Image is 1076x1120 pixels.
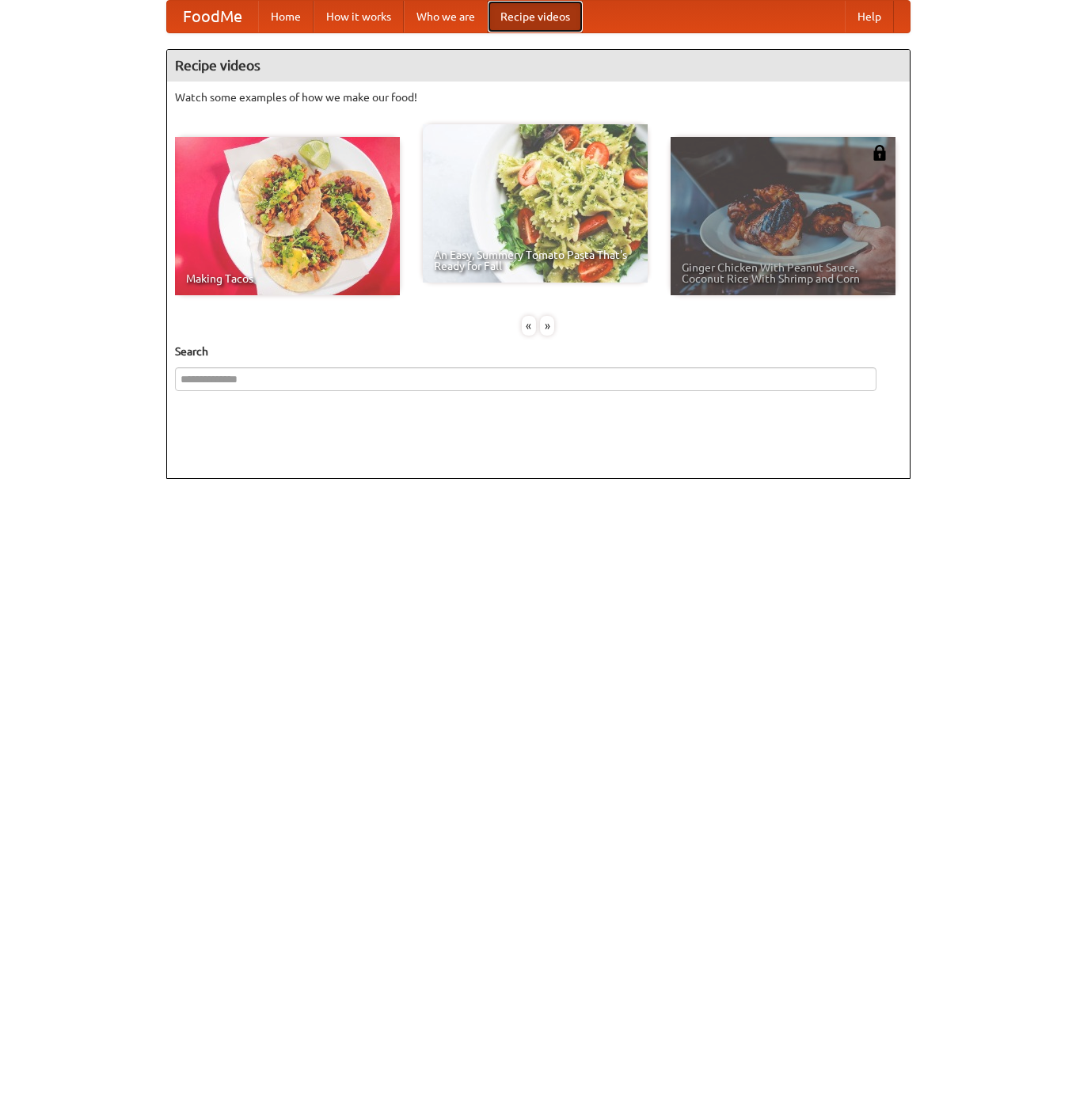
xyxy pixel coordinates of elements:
span: An Easy, Summery Tomato Pasta That's Ready for Fall [434,249,637,271]
span: Making Tacos [186,273,389,284]
a: FoodMe [167,1,258,32]
div: « [522,316,536,336]
a: Who we are [404,1,488,32]
a: Help [845,1,894,32]
a: Making Tacos [175,137,400,295]
img: 483408.png [872,145,888,161]
h5: Search [175,344,902,359]
div: » [540,316,554,336]
a: Home [258,1,314,32]
a: How it works [314,1,404,32]
a: An Easy, Summery Tomato Pasta That's Ready for Fall [423,124,648,283]
a: Recipe videos [488,1,583,32]
h4: Recipe videos [167,50,910,82]
p: Watch some examples of how we make our food! [175,89,902,105]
